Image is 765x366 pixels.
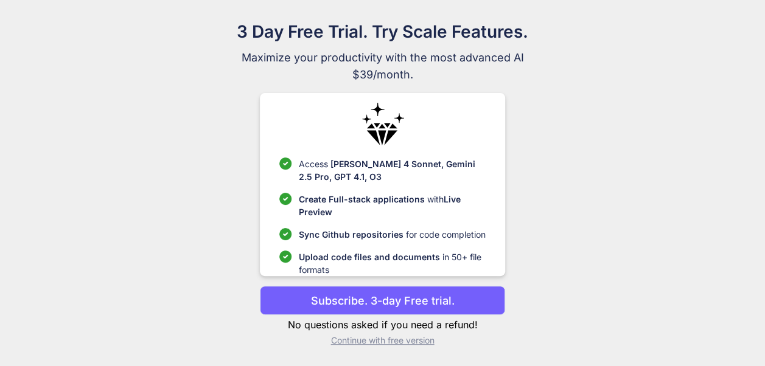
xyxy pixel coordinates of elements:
span: Create Full-stack applications [299,194,427,204]
p: with [299,193,486,218]
span: [PERSON_NAME] 4 Sonnet, Gemini 2.5 Pro, GPT 4.1, O3 [299,159,475,182]
p: Continue with free version [260,334,505,347]
span: Maximize your productivity with the most advanced AI [178,49,587,66]
p: in 50+ file formats [299,250,486,276]
p: for code completion [299,228,486,241]
img: checklist [279,157,292,170]
p: No questions asked if you need a refund! [260,317,505,332]
p: Access [299,157,486,183]
h1: 3 Day Free Trial. Try Scale Features. [178,19,587,44]
button: Subscribe. 3-day Free trial. [260,286,505,315]
img: checklist [279,228,292,240]
img: checklist [279,250,292,263]
img: checklist [279,193,292,205]
span: $39/month. [178,66,587,83]
span: Sync Github repositories [299,229,403,240]
span: Upload code files and documents [299,252,440,262]
p: Subscribe. 3-day Free trial. [311,292,455,309]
